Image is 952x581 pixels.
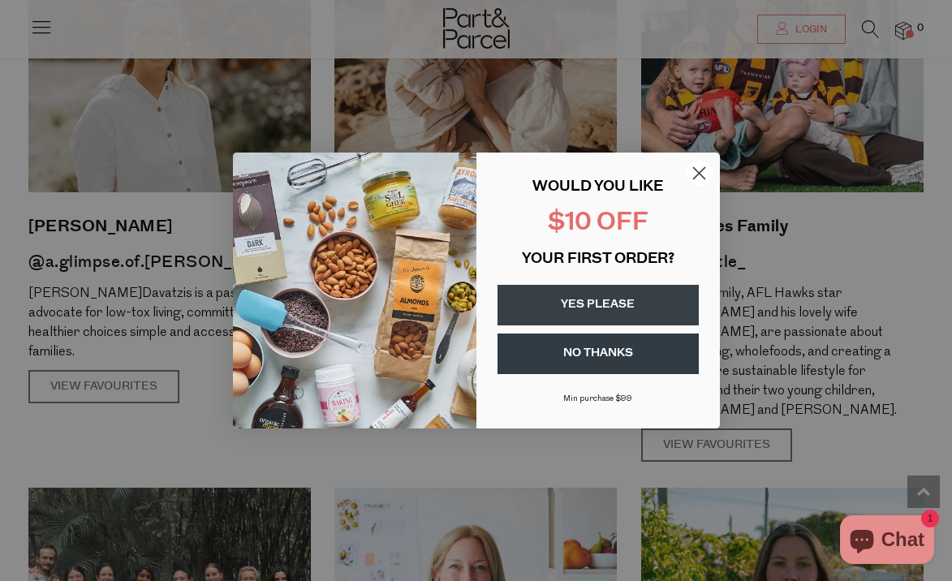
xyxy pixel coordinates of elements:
[498,285,699,325] button: YES PLEASE
[685,159,713,187] button: Close dialog
[532,180,663,195] span: WOULD YOU LIKE
[233,153,476,428] img: 43fba0fb-7538-40bc-babb-ffb1a4d097bc.jpeg
[522,252,674,267] span: YOUR FIRST ORDER?
[835,515,939,568] inbox-online-store-chat: Shopify online store chat
[548,211,648,236] span: $10 OFF
[563,394,632,403] span: Min purchase $99
[498,334,699,374] button: NO THANKS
